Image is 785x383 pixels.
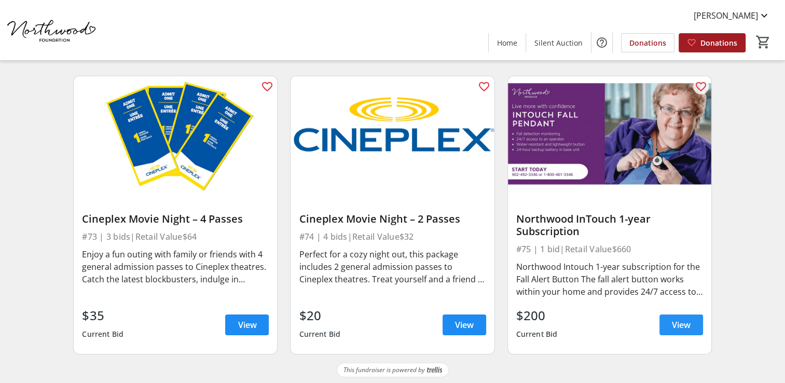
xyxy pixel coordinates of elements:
a: Home [489,33,526,52]
a: View [443,314,486,335]
img: Cineplex Movie Night – 4 Passes [74,76,277,191]
span: Donations [629,37,666,48]
div: #75 | 1 bid | Retail Value $660 [516,242,703,256]
span: View [672,319,691,331]
img: Cineplex Movie Night – 2 Passes [291,76,494,191]
div: $35 [82,306,123,325]
a: Donations [679,33,746,52]
div: #74 | 4 bids | Retail Value $32 [299,229,486,244]
mat-icon: favorite_outline [695,80,707,93]
span: This fundraiser is powered by [343,365,425,375]
img: Northwood Foundation's Logo [6,4,99,56]
img: Northwood InTouch 1-year Subscription [508,76,711,191]
div: Current Bid [82,325,123,344]
div: $200 [516,306,558,325]
span: [PERSON_NAME] [694,9,758,22]
mat-icon: favorite_outline [478,80,490,93]
div: Current Bid [299,325,340,344]
div: #73 | 3 bids | Retail Value $64 [82,229,269,244]
a: View [659,314,703,335]
div: Northwood Intouch 1-year subscription for the Fall Alert Button The fall alert button works withi... [516,261,703,298]
button: Help [591,32,612,53]
button: Cart [754,33,773,51]
a: Donations [621,33,674,52]
img: Trellis Logo [427,366,442,374]
span: View [238,319,256,331]
div: Northwood InTouch 1-year Subscription [516,213,703,238]
mat-icon: favorite_outline [260,80,273,93]
span: Donations [700,37,737,48]
span: Home [497,37,517,48]
span: View [455,319,474,331]
div: $20 [299,306,340,325]
div: Enjoy a fun outing with family or friends with 4 general admission passes to Cineplex theatres. C... [82,248,269,285]
div: Cineplex Movie Night – 2 Passes [299,213,486,225]
a: View [225,314,269,335]
div: Cineplex Movie Night – 4 Passes [82,213,269,225]
div: Perfect for a cozy night out, this package includes 2 general admission passes to Cineplex theatr... [299,248,486,285]
button: [PERSON_NAME] [685,7,779,24]
a: Silent Auction [526,33,591,52]
div: Current Bid [516,325,558,344]
span: Silent Auction [534,37,583,48]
